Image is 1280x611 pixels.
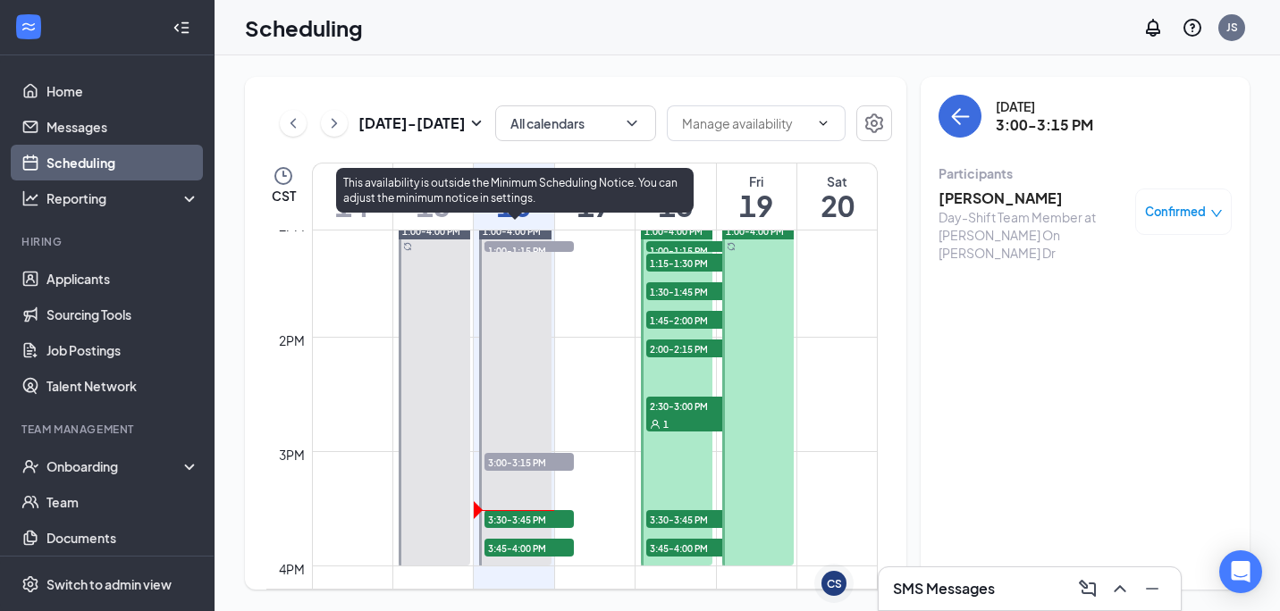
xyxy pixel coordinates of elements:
svg: WorkstreamLogo [20,18,38,36]
span: 3:45-4:00 PM [646,539,736,557]
a: Sourcing Tools [46,297,199,332]
h1: 15 [393,190,473,221]
svg: ArrowLeft [949,105,971,127]
svg: ChevronRight [325,113,343,134]
button: ChevronUp [1106,574,1134,603]
a: Applicants [46,261,199,297]
div: Sat [797,172,877,190]
a: September 14, 2025 [313,163,392,230]
div: Reporting [46,189,200,207]
div: This availability is outside the Minimum Scheduling Notice. You can adjust the minimum notice in ... [336,168,694,213]
span: 3:45-4:00 PM [484,539,574,557]
h1: 16 [474,190,553,221]
a: Team [46,484,199,520]
input: Manage availability [682,113,809,133]
div: 2pm [275,331,308,350]
svg: ChevronUp [1109,578,1131,599]
a: Talent Network [46,368,199,404]
svg: Sync [727,242,736,251]
div: 4pm [275,559,308,579]
div: [DATE] [996,97,1093,115]
span: 1:45-2:00 PM [646,311,736,329]
svg: SmallChevronDown [466,113,487,134]
button: ChevronRight [321,110,348,137]
div: 3pm [275,445,308,465]
svg: QuestionInfo [1182,17,1203,38]
a: Messages [46,109,199,145]
div: JS [1226,20,1238,35]
div: Fri [717,172,796,190]
h1: Scheduling [245,13,363,43]
svg: ChevronDown [623,114,641,132]
span: 1:30-1:45 PM [646,282,736,300]
svg: ChevronLeft [284,113,302,134]
a: September 16, 2025 [474,163,553,230]
a: Home [46,73,199,109]
a: September 15, 2025 [393,163,473,230]
span: 1:00-1:15 PM [484,241,574,259]
span: 1:15-1:30 PM [646,254,736,272]
a: September 20, 2025 [797,163,877,230]
div: Participants [939,164,1232,182]
button: Minimize [1138,574,1166,603]
button: back-button [939,95,981,138]
div: Open Intercom Messenger [1219,550,1262,593]
h1: 19 [717,190,796,221]
a: Scheduling [46,145,199,180]
a: September 17, 2025 [555,163,635,230]
h1: 20 [797,190,877,221]
h3: SMS Messages [893,579,995,598]
button: All calendarsChevronDown [495,105,656,141]
svg: Analysis [21,189,39,207]
div: Day-Shift Team Member at [PERSON_NAME] On [PERSON_NAME] Dr [939,208,1126,262]
div: Sun [313,172,392,190]
button: ComposeMessage [1074,574,1102,603]
span: 2:00-2:15 PM [646,339,736,357]
span: 1:00-4:00 PM [483,225,541,238]
div: Onboarding [46,457,184,475]
svg: UserCheck [21,457,39,475]
svg: Sync [403,242,412,251]
svg: ComposeMessage [1077,578,1099,599]
div: Team Management [21,422,196,437]
span: 1:00-4:00 PM [402,225,460,238]
div: Hiring [21,234,196,249]
svg: Settings [863,113,885,134]
a: September 18, 2025 [636,163,715,230]
a: Documents [46,520,199,556]
svg: Settings [21,575,39,593]
span: 2:30-3:00 PM [646,397,736,414]
span: 3:30-3:45 PM [646,510,736,528]
button: ChevronLeft [280,110,307,137]
span: down [1210,207,1223,220]
span: 3:30-3:45 PM [484,510,574,528]
svg: Clock [273,165,294,187]
div: CS [827,576,842,591]
span: 1:00-4:00 PM [644,225,703,238]
h1: 14 [313,190,392,221]
span: CST [272,187,296,205]
a: Job Postings [46,332,199,368]
a: September 19, 2025 [717,163,796,230]
span: 1 [663,418,669,431]
button: Settings [856,105,892,141]
span: 3:00-3:15 PM [484,453,574,471]
h3: [PERSON_NAME] [939,188,1126,208]
span: Confirmed [1145,203,1206,221]
h1: 17 [555,190,635,221]
h1: 18 [636,190,715,221]
h3: [DATE] - [DATE] [358,113,466,133]
svg: Minimize [1141,578,1163,599]
svg: Collapse [173,19,190,37]
svg: User [650,419,661,430]
span: 1:00-1:15 PM [646,241,736,259]
svg: Notifications [1142,17,1164,38]
h3: 3:00-3:15 PM [996,115,1093,135]
div: Switch to admin view [46,575,172,593]
span: 1:00-4:00 PM [726,225,784,238]
svg: ChevronDown [816,116,830,130]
